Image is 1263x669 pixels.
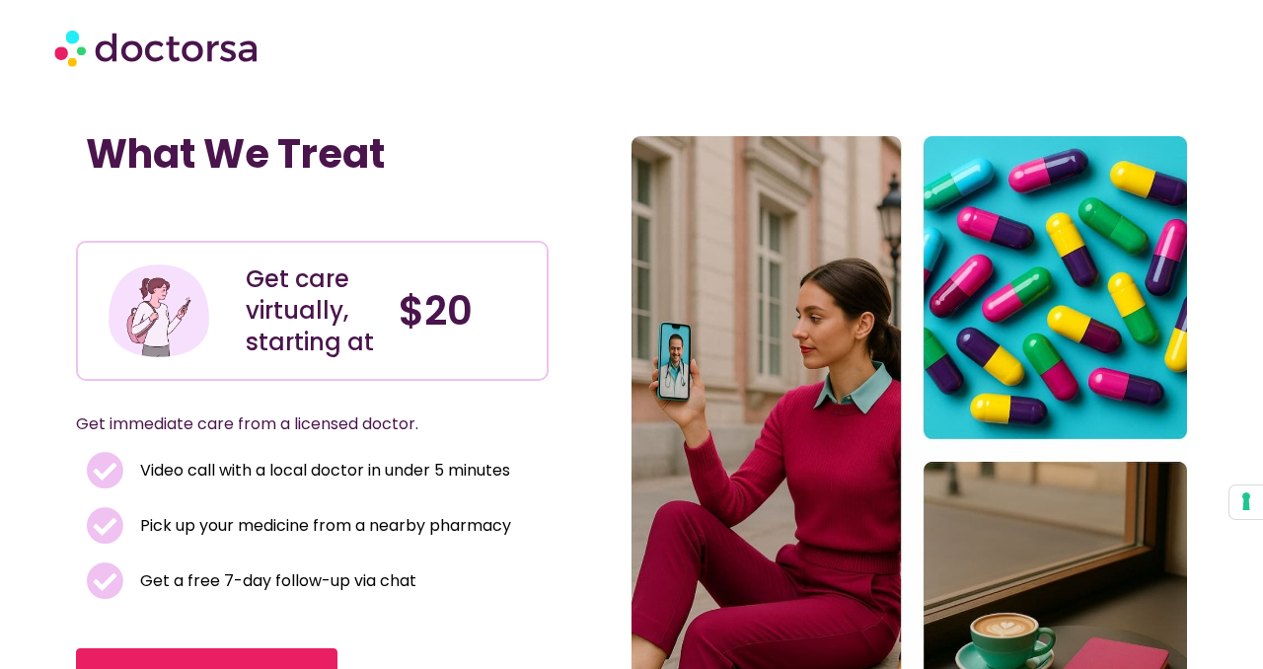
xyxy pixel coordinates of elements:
[76,410,501,438] p: Get immediate care from a licensed doctor.
[86,197,382,221] iframe: Customer reviews powered by Trustpilot
[246,263,379,358] div: Get care virtually, starting at
[135,567,416,595] span: Get a free 7-day follow-up via chat
[135,457,510,484] span: Video call with a local doctor in under 5 minutes
[106,258,212,364] img: Illustration depicting a young woman in a casual outfit, engaged with her smartphone. She has a p...
[135,512,511,540] span: Pick up your medicine from a nearby pharmacy
[1229,485,1263,519] button: Your consent preferences for tracking technologies
[399,287,532,334] h4: $20
[86,130,539,178] h1: What We Treat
